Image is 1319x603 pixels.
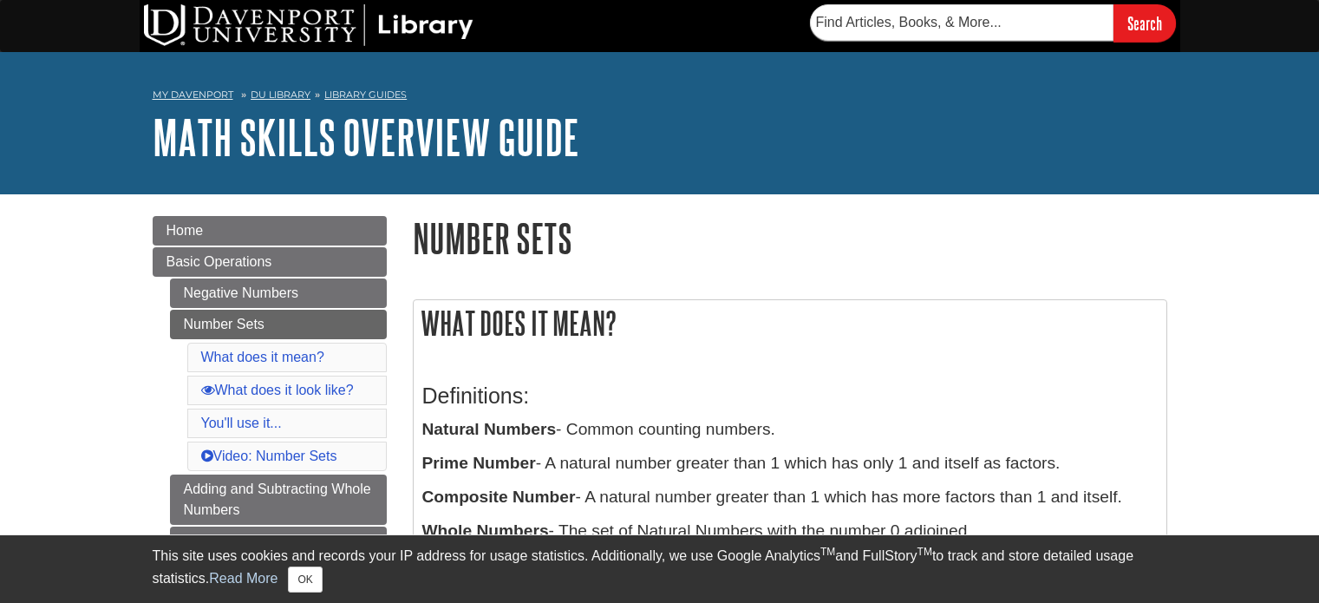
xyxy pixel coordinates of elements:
h1: Number Sets [413,216,1167,260]
a: Library Guides [324,88,407,101]
a: Number Sets [170,310,387,339]
b: Natural Numbers [422,420,557,438]
a: Math Skills Overview Guide [153,110,579,164]
a: Negative Numbers [170,279,387,308]
sup: TM [820,546,835,558]
a: You'll use it... [201,416,282,430]
p: - Common counting numbers. [422,417,1158,442]
a: My Davenport [153,88,233,102]
img: DU Library [144,4,473,46]
p: - A natural number greater than 1 which has more factors than 1 and itself. [422,485,1158,510]
a: Basic Operations [153,247,387,277]
input: Find Articles, Books, & More... [810,4,1113,41]
a: Read More [209,571,278,586]
b: Prime Number [422,454,536,472]
input: Search [1113,4,1176,42]
a: What does it mean? [201,350,324,364]
sup: TM [917,546,932,558]
div: This site uses cookies and records your IP address for usage statistics. Additionally, we use Goo... [153,546,1167,593]
a: Video: Number Sets [201,449,337,463]
b: Whole Numbers [422,521,549,540]
a: What does it look like? [201,383,354,397]
a: Multiplying and Dividing Positive and Negative Whole Numbers [170,527,387,598]
h3: Definitions: [422,383,1158,409]
b: Composite Number [422,488,576,506]
span: Basic Operations [167,254,272,269]
a: Adding and Subtracting Whole Numbers [170,475,387,525]
h2: What does it mean? [414,300,1166,346]
a: Home [153,216,387,246]
p: - The set of Natural Numbers with the number 0 adjoined. [422,519,1158,544]
form: Searches DU Library's articles, books, and more [810,4,1176,42]
button: Close [288,567,322,593]
p: - A natural number greater than 1 which has only 1 and itself as factors. [422,451,1158,476]
nav: breadcrumb [153,83,1167,111]
span: Home [167,223,204,238]
a: DU Library [251,88,310,101]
